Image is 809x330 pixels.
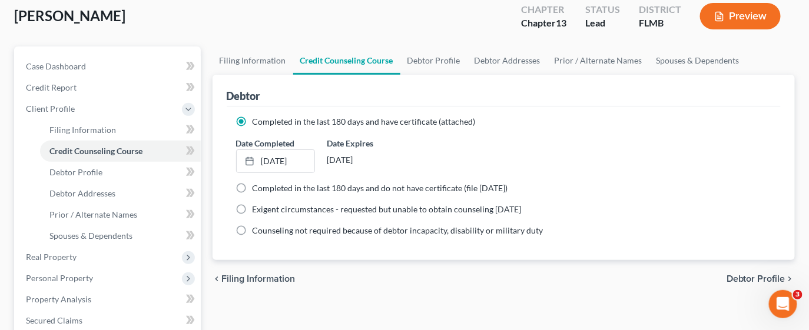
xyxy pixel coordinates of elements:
[639,16,681,30] div: FLMB
[49,231,132,241] span: Spouses & Dependents
[40,141,201,162] a: Credit Counseling Course
[16,289,201,310] a: Property Analysis
[14,7,125,24] span: [PERSON_NAME]
[26,82,77,92] span: Credit Report
[253,204,522,214] span: Exigent circumstances - requested but unable to obtain counseling [DATE]
[585,3,620,16] div: Status
[26,273,93,283] span: Personal Property
[236,137,295,149] label: Date Completed
[213,274,222,284] i: chevron_left
[468,46,548,75] a: Debtor Addresses
[49,188,115,198] span: Debtor Addresses
[253,225,543,235] span: Counseling not required because of debtor incapacity, disability or military duty
[26,315,82,325] span: Secured Claims
[213,46,293,75] a: Filing Information
[585,16,620,30] div: Lead
[40,183,201,204] a: Debtor Addresses
[237,150,315,172] a: [DATE]
[222,274,296,284] span: Filing Information
[400,46,468,75] a: Debtor Profile
[26,61,86,71] span: Case Dashboard
[521,3,566,16] div: Chapter
[26,252,77,262] span: Real Property
[16,77,201,98] a: Credit Report
[253,116,476,126] span: Completed in the last 180 days and have certificate (attached)
[521,16,566,30] div: Chapter
[727,274,785,284] span: Debtor Profile
[727,274,795,284] button: Debtor Profile chevron_right
[649,46,747,75] a: Spouses & Dependents
[793,290,803,299] span: 3
[293,46,400,75] a: Credit Counseling Course
[40,225,201,246] a: Spouses & Dependents
[16,56,201,77] a: Case Dashboard
[227,89,260,103] div: Debtor
[253,183,508,193] span: Completed in the last 180 days and do not have certificate (file [DATE])
[49,167,102,177] span: Debtor Profile
[327,149,406,171] div: [DATE]
[213,274,296,284] button: chevron_left Filing Information
[40,204,201,225] a: Prior / Alternate Names
[639,3,681,16] div: District
[769,290,797,318] iframe: Intercom live chat
[49,125,116,135] span: Filing Information
[548,46,649,75] a: Prior / Alternate Names
[40,119,201,141] a: Filing Information
[785,274,795,284] i: chevron_right
[700,3,781,29] button: Preview
[327,137,406,149] label: Date Expires
[40,162,201,183] a: Debtor Profile
[49,209,137,219] span: Prior / Alternate Names
[26,294,91,304] span: Property Analysis
[556,17,566,28] span: 13
[49,146,142,156] span: Credit Counseling Course
[26,104,75,114] span: Client Profile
